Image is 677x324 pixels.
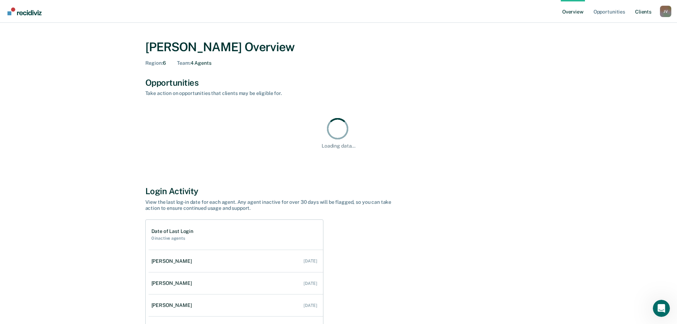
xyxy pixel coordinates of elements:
[660,6,671,17] div: J V
[653,300,670,317] iframe: Intercom live chat
[149,295,323,315] a: [PERSON_NAME] [DATE]
[151,258,195,264] div: [PERSON_NAME]
[149,273,323,293] a: [PERSON_NAME] [DATE]
[7,7,42,15] img: Recidiviz
[151,280,195,286] div: [PERSON_NAME]
[149,251,323,271] a: [PERSON_NAME] [DATE]
[151,302,195,308] div: [PERSON_NAME]
[303,303,317,308] div: [DATE]
[151,236,193,241] h2: 0 inactive agents
[660,6,671,17] button: Profile dropdown button
[322,143,355,149] div: Loading data...
[303,281,317,286] div: [DATE]
[151,228,193,234] h1: Date of Last Login
[303,259,317,264] div: [DATE]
